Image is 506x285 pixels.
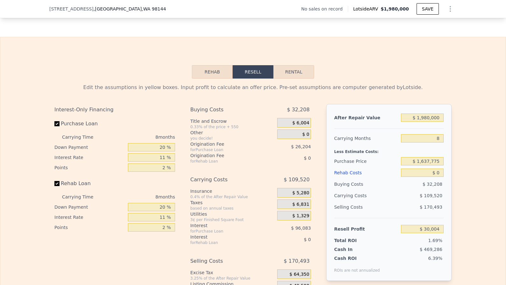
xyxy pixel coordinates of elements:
div: ROIs are not annualized [334,261,380,273]
div: Carrying Months [334,133,398,144]
div: Less Estimate Costs: [334,144,444,156]
input: Rehab Loan [54,181,60,186]
span: $ 0 [304,237,311,242]
div: Buying Costs [190,104,261,115]
span: $ 6,004 [292,120,309,126]
div: Carrying Costs [190,174,261,185]
span: $ 109,520 [420,193,442,198]
span: $ 96,083 [291,226,311,231]
span: $ 32,208 [423,182,442,187]
div: Other [190,129,275,136]
span: $ 32,208 [287,104,310,115]
span: 6.39% [428,256,442,261]
span: $ 170,493 [420,205,442,210]
button: SAVE [417,3,439,15]
span: $ 1,329 [292,213,309,219]
div: Interest [190,222,261,229]
div: Rehab Costs [334,167,398,178]
div: for Rehab Loan [190,159,261,164]
button: Show Options [444,3,457,15]
div: Cash In [334,246,374,253]
div: 8 months [106,192,175,202]
div: Interest [190,234,261,240]
button: Rental [273,65,314,79]
div: Edit the assumptions in yellow boxes. Input profit to calculate an offer price. Pre-set assumptio... [54,84,452,91]
div: Selling Costs [334,201,398,213]
div: 0.4% of the After Repair Value [190,194,275,199]
span: $ 0 [304,156,311,161]
span: $ 469,286 [420,247,442,252]
div: Purchase Price [334,156,398,167]
div: Down Payment [54,202,125,212]
span: , WA 98144 [142,6,166,11]
div: based on annual taxes [190,206,275,211]
div: Carrying Costs [334,190,374,201]
span: $ 0 [302,132,309,137]
span: [STREET_ADDRESS] [49,6,94,12]
label: Rehab Loan [54,178,125,189]
div: Taxes [190,199,275,206]
div: Selling Costs [190,255,261,267]
button: Resell [233,65,273,79]
input: Purchase Loan [54,121,60,126]
div: Carrying Time [62,132,103,142]
div: for Purchase Loan [190,147,261,152]
div: Title and Escrow [190,118,275,124]
div: Points [54,163,125,173]
span: $ 64,350 [290,272,309,277]
span: , [GEOGRAPHIC_DATA] [94,6,166,12]
button: Rehab [192,65,233,79]
div: for Purchase Loan [190,229,261,234]
div: 3.25% of the After Repair Value [190,276,275,281]
div: 8 months [106,132,175,142]
div: After Repair Value [334,112,398,123]
span: $1,980,000 [381,6,409,11]
div: Carrying Time [62,192,103,202]
label: Purchase Loan [54,118,125,129]
div: you decide! [190,136,275,141]
div: Interest Rate [54,212,125,222]
div: Origination Fee [190,141,261,147]
div: Utilities [190,211,275,217]
div: Excise Tax [190,269,275,276]
div: Buying Costs [334,178,398,190]
div: Total ROI [334,237,374,244]
div: for Rehab Loan [190,240,261,245]
div: No sales on record [301,6,348,12]
span: Lotside ARV [353,6,381,12]
div: Origination Fee [190,152,261,159]
div: Resell Profit [334,223,398,235]
span: $ 170,493 [284,255,309,267]
div: Points [54,222,125,233]
div: 0.33% of the price + 550 [190,124,275,129]
span: $ 5,280 [292,190,309,196]
div: Cash ROI [334,255,380,261]
span: $ 26,204 [291,144,311,149]
span: $ 109,520 [284,174,309,185]
div: Insurance [190,188,275,194]
div: Down Payment [54,142,125,152]
div: Interest Rate [54,152,125,163]
div: Interest-Only Financing [54,104,175,115]
div: 3¢ per Finished Square Foot [190,217,275,222]
span: $ 6,831 [292,202,309,207]
span: 1.69% [428,238,442,243]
